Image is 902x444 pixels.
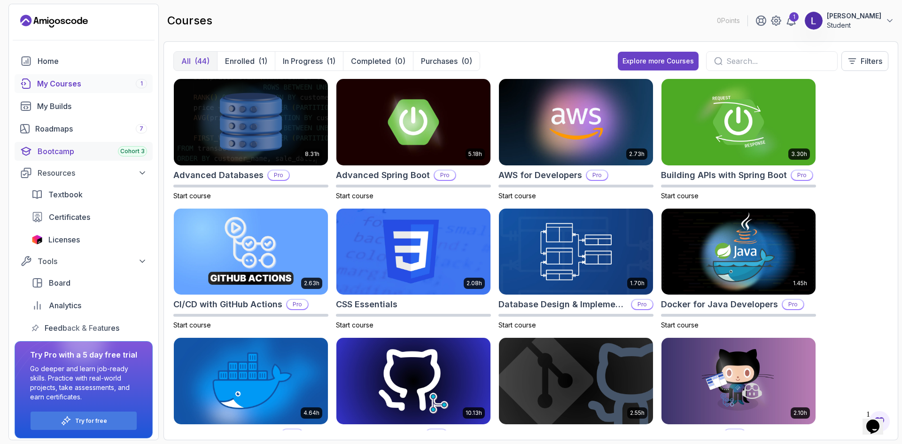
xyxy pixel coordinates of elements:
[31,235,43,244] img: jetbrains icon
[499,338,653,424] img: Git & GitHub Fundamentals card
[75,417,107,425] a: Try for free
[336,321,373,329] span: Start course
[38,167,147,179] div: Resources
[792,171,812,180] p: Pro
[336,209,490,295] img: CSS Essentials card
[37,101,147,112] div: My Builds
[275,52,343,70] button: In Progress(1)
[15,74,153,93] a: courses
[20,14,88,29] a: Landing page
[461,55,472,67] div: (0)
[283,55,323,67] p: In Progress
[793,409,807,417] p: 2.10h
[26,230,153,249] a: licenses
[49,277,70,288] span: Board
[336,192,373,200] span: Start course
[336,169,430,182] h2: Advanced Spring Boot
[804,11,894,30] button: user profile image[PERSON_NAME]Student
[789,12,799,22] div: 1
[174,52,217,70] button: All(44)
[630,409,645,417] p: 2.55h
[49,300,81,311] span: Analytics
[167,13,212,28] h2: courses
[827,21,881,30] p: Student
[174,209,328,295] img: CI/CD with GitHub Actions card
[661,338,816,424] img: GitHub Toolkit card
[587,171,607,180] p: Pro
[120,148,145,155] span: Cohort 3
[48,234,80,245] span: Licenses
[661,321,699,329] span: Start course
[661,298,778,311] h2: Docker for Java Developers
[468,150,482,158] p: 5.18h
[336,338,490,424] img: Git for Professionals card
[173,192,211,200] span: Start course
[30,364,137,402] p: Go deeper and learn job-ready skills. Practice with real-world projects, take assessments, and ea...
[140,125,143,132] span: 7
[15,97,153,116] a: builds
[26,319,153,337] a: feedback
[498,428,610,441] h2: Git & GitHub Fundamentals
[661,79,816,165] img: Building APIs with Spring Boot card
[498,321,536,329] span: Start course
[717,16,740,25] p: 0 Points
[726,55,830,67] input: Search...
[618,52,699,70] button: Explore more Courses
[661,169,787,182] h2: Building APIs with Spring Boot
[793,280,807,287] p: 1.45h
[140,80,143,87] span: 1
[827,11,881,21] p: [PERSON_NAME]
[282,429,303,439] p: Pro
[661,209,816,295] img: Docker for Java Developers card
[661,192,699,200] span: Start course
[498,298,627,311] h2: Database Design & Implementation
[173,169,264,182] h2: Advanced Databases
[426,429,447,439] p: Pro
[15,119,153,138] a: roadmaps
[466,409,482,417] p: 10.13h
[225,55,255,67] p: Enrolled
[336,428,421,441] h2: Git for Professionals
[336,79,490,165] img: Advanced Spring Boot card
[351,55,391,67] p: Completed
[26,296,153,315] a: analytics
[305,150,319,158] p: 8.31h
[194,55,210,67] div: (44)
[499,79,653,165] img: AWS for Developers card
[413,52,480,70] button: Purchases(0)
[421,55,458,67] p: Purchases
[38,256,147,267] div: Tools
[174,79,328,165] img: Advanced Databases card
[258,55,267,67] div: (1)
[26,185,153,204] a: textbook
[15,142,153,161] a: bootcamp
[630,280,645,287] p: 1.70h
[287,300,308,309] p: Pro
[173,298,282,311] h2: CI/CD with GitHub Actions
[861,55,882,67] p: Filters
[49,211,90,223] span: Certificates
[173,321,211,329] span: Start course
[336,298,397,311] h2: CSS Essentials
[841,51,888,71] button: Filters
[498,169,582,182] h2: AWS for Developers
[35,123,147,134] div: Roadmaps
[805,12,823,30] img: user profile image
[38,146,147,157] div: Bootcamp
[632,300,653,309] p: Pro
[173,428,277,441] h2: Docker For Professionals
[15,164,153,181] button: Resources
[217,52,275,70] button: Enrolled(1)
[30,411,137,430] button: Try for free
[37,78,147,89] div: My Courses
[45,322,119,334] span: Feedback & Features
[15,52,153,70] a: home
[26,273,153,292] a: board
[15,253,153,270] button: Tools
[26,208,153,226] a: certificates
[343,52,413,70] button: Completed(0)
[661,428,720,441] h2: GitHub Toolkit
